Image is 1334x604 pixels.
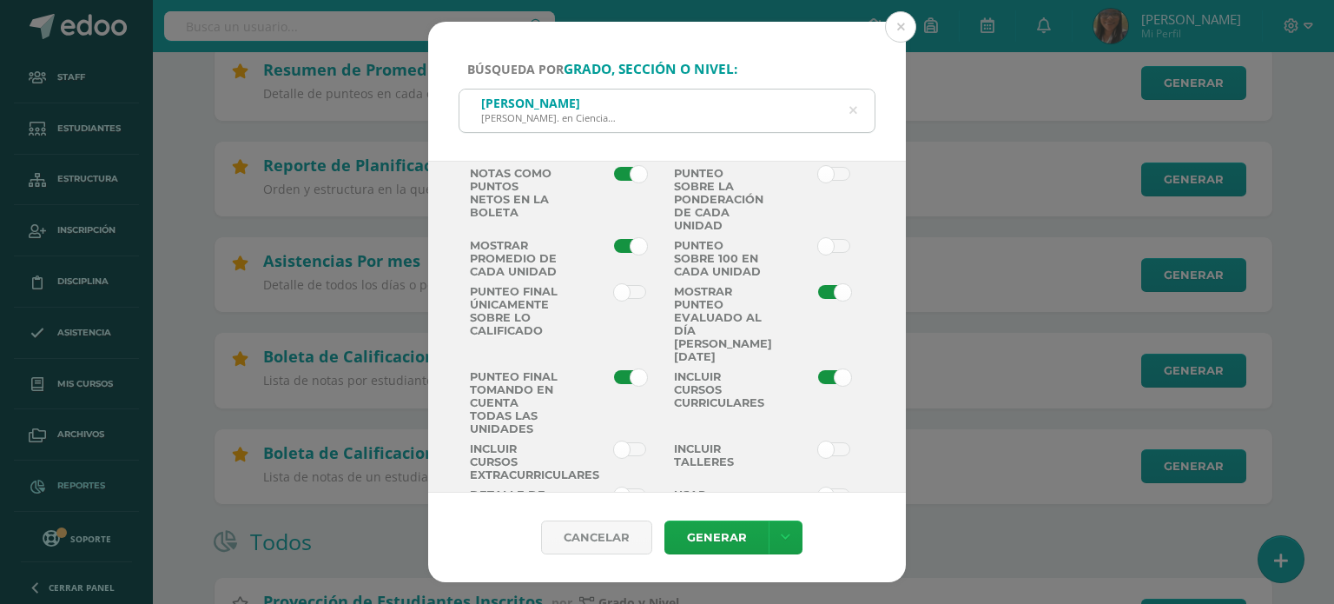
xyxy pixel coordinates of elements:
[463,442,565,481] label: Incluir cursos extracurriculares
[667,285,769,363] label: Mostrar punteo evaluado al día [PERSON_NAME][DATE]
[459,90,875,132] input: ej. Primero primaria, etc.
[667,167,769,232] label: Esta configuración hará una regla de tres para que la nota del curso se muestre sobre a la ponder...
[463,167,565,232] label: Notas como puntos netos en la boleta
[467,61,737,77] span: Búsqueda por
[564,60,737,78] strong: grado, sección o nivel:
[541,521,652,554] div: Cancelar
[667,370,769,435] label: Incluir cursos curriculares
[667,239,769,278] label: Esta configuración hará una regla de tres para que la nota del curso se muestre sobre 100.
[481,111,616,124] div: [PERSON_NAME]. en Ciencias y Letras
[667,488,769,541] label: Usar nombres cortos de unidades
[463,488,565,541] label: Detalle de cursos compuestos
[667,442,769,481] label: Incluir talleres
[664,521,769,554] a: Generar
[463,239,565,278] label: Esta configuración mostrara una fila al final con el promedio de cada unidad.
[463,370,565,435] label: Esta configuración agregara una columna extra al final donde se sumará el acumulado en cada unidad.
[463,285,565,363] label: Esta configuración hará que las actividades no calificadas no se tomen en cuenta para calcular la...
[885,11,916,43] button: Close (Esc)
[481,95,616,111] div: [PERSON_NAME]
